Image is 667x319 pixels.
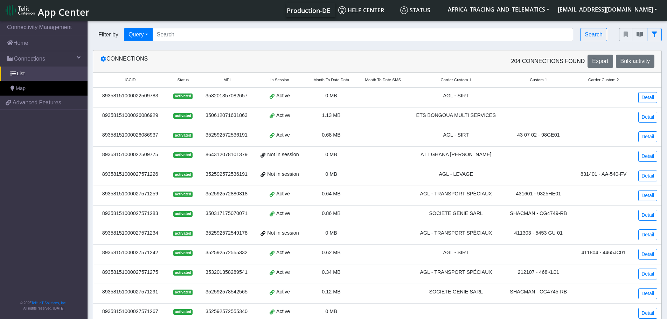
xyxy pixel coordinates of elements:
div: 352592572555340 [203,308,250,315]
button: AFRICA_TRACING_AND_TELEMATICS [444,3,554,16]
span: Active [276,210,290,217]
div: 352592572536191 [203,131,250,139]
div: 89358151000027571283 [97,210,163,217]
span: Active [276,131,290,139]
span: Not in session [267,229,299,237]
span: Carrier Custom 2 [588,77,619,83]
div: AGL - SIRT [413,131,499,139]
span: activated [173,172,193,178]
button: [EMAIL_ADDRESS][DOMAIN_NAME] [554,3,661,16]
span: Production-DE [287,6,330,15]
div: AGL - SIRT [413,249,499,257]
div: SHACMAN - CG4745-RB [507,288,570,296]
div: 350317175070071 [203,210,250,217]
span: activated [173,192,193,197]
div: AGL - TRANSPORT SPÉCIAUX [413,190,499,198]
div: AGL - TRANSPORT SPÉCIAUX [413,229,499,237]
span: activated [173,113,193,119]
div: 89358151000027571226 [97,171,163,178]
span: Active [276,190,290,198]
div: Connections [95,55,377,68]
a: Detail [638,229,657,240]
span: Not in session [267,151,299,159]
span: Status [177,77,189,83]
div: 411303 - 5453 GU 01 [507,229,570,237]
div: SHACMAN - CG4749-RB [507,210,570,217]
span: Status [400,6,430,14]
span: Help center [338,6,384,14]
span: Connections [14,55,45,63]
div: 89358151000022509783 [97,92,163,100]
span: 0.86 MB [322,210,341,216]
span: App Center [38,6,90,19]
div: SOCIETE GENIE SARL [413,210,499,217]
a: Detail [638,92,657,103]
span: Active [276,112,290,119]
div: 89358151000026086929 [97,112,163,119]
span: 204 Connections found [511,57,585,65]
div: ETS BONGOUA MULTI SERVICES [413,112,499,119]
div: 89358151000026086937 [97,131,163,139]
div: 89358151000027571267 [97,308,163,315]
span: Filter by [93,30,124,39]
div: 411804 - 4465JC01 [578,249,629,257]
div: 89358151000027571259 [97,190,163,198]
a: Detail [638,171,657,181]
div: 353201357082657 [203,92,250,100]
span: IMEI [222,77,231,83]
div: 89358151000027571242 [97,249,163,257]
button: Search [580,28,607,41]
a: Help center [335,3,397,17]
a: App Center [6,3,89,18]
span: Active [276,269,290,276]
a: Status [397,3,444,17]
span: activated [173,290,193,295]
button: Query [124,28,153,41]
span: 0 MB [325,93,337,98]
span: activated [173,152,193,158]
button: Bulk activity [616,55,654,68]
div: AGL - SIRT [413,92,499,100]
div: 352592572880318 [203,190,250,198]
span: activated [173,250,193,256]
a: Your current platform instance [286,3,330,17]
span: Active [276,92,290,100]
span: activated [173,309,193,315]
span: Active [276,249,290,257]
img: status.svg [400,6,408,14]
span: 0.62 MB [322,250,341,255]
a: Detail [638,151,657,162]
div: 350612071631863 [203,112,250,119]
span: activated [173,270,193,276]
span: activated [173,93,193,99]
span: Advanced Features [13,98,61,107]
a: Detail [638,112,657,123]
a: Detail [638,210,657,221]
span: 0.64 MB [322,191,341,196]
div: 43 07 02 - 98GE01 [507,131,570,139]
div: 352592572536191 [203,171,250,178]
div: 352592572549178 [203,229,250,237]
a: Detail [638,269,657,279]
a: Telit IoT Solutions, Inc. [32,301,67,305]
div: 89358151000022509775 [97,151,163,159]
a: Detail [638,308,657,319]
span: In Session [270,77,289,83]
span: 0 MB [325,152,337,157]
div: 864312078101379 [203,151,250,159]
div: ATT GHANA [PERSON_NAME] [413,151,499,159]
div: 353201358289541 [203,269,250,276]
span: ICCID [125,77,136,83]
div: 89358151000027571234 [97,229,163,237]
span: Month To Date Data [313,77,349,83]
span: Custom 1 [530,77,547,83]
a: Detail [638,190,657,201]
span: activated [173,133,193,138]
button: Export [588,55,613,68]
span: Carrier Custom 1 [440,77,471,83]
span: 0.34 MB [322,269,341,275]
span: 0 MB [325,230,337,236]
div: fitlers menu [619,28,662,41]
span: 0.12 MB [322,289,341,294]
div: 352592578542565 [203,288,250,296]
